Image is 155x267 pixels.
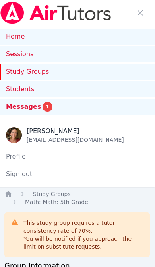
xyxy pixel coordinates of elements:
a: Math: Math: 5th Grade [25,198,88,206]
div: [EMAIL_ADDRESS][DOMAIN_NAME] [27,136,124,144]
div: You will be notified if you approach the limit on substitute requests. [23,235,143,251]
div: This study group requires a tutor consistency rate of 70 %. [23,219,143,251]
span: Messages [6,102,41,112]
nav: Breadcrumb [4,190,150,206]
span: Math: Math: 5th Grade [25,199,88,205]
a: Study Groups [33,190,71,198]
span: 1 [43,102,52,112]
div: [PERSON_NAME] [27,126,124,136]
span: Study Groups [33,191,71,197]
